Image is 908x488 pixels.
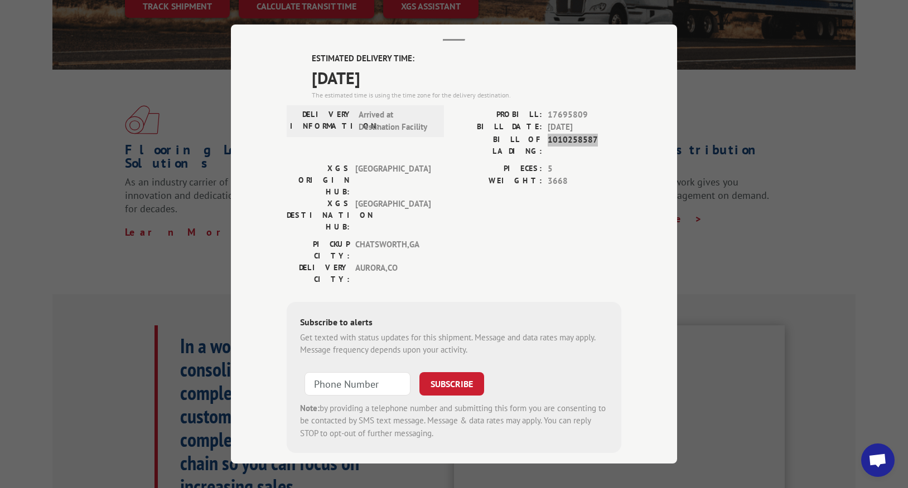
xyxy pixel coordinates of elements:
[300,402,320,413] strong: Note:
[548,162,621,175] span: 5
[454,175,542,188] label: WEIGHT:
[312,52,621,65] label: ESTIMATED DELIVERY TIME:
[300,315,608,331] div: Subscribe to alerts
[287,197,350,232] label: XGS DESTINATION HUB:
[454,133,542,157] label: BILL OF LADING:
[300,331,608,356] div: Get texted with status updates for this shipment. Message and data rates may apply. Message frequ...
[355,162,431,197] span: [GEOGRAPHIC_DATA]
[548,121,621,134] span: [DATE]
[454,162,542,175] label: PIECES:
[548,175,621,188] span: 3668
[287,162,350,197] label: XGS ORIGIN HUB:
[312,65,621,90] span: [DATE]
[287,238,350,261] label: PICKUP CITY:
[454,121,542,134] label: BILL DATE:
[419,372,484,395] button: SUBSCRIBE
[355,238,431,261] span: CHATSWORTH , GA
[287,261,350,285] label: DELIVERY CITY:
[290,108,353,133] label: DELIVERY INFORMATION:
[548,108,621,121] span: 17695809
[548,133,621,157] span: 1010258587
[287,3,621,25] h2: Track Shipment
[300,402,608,440] div: by providing a telephone number and submitting this form you are consenting to be contacted by SM...
[355,197,431,232] span: [GEOGRAPHIC_DATA]
[359,108,434,133] span: Arrived at Destination Facility
[312,90,621,100] div: The estimated time is using the time zone for the delivery destination.
[454,108,542,121] label: PROBILL:
[305,372,410,395] input: Phone Number
[355,261,431,285] span: AURORA , CO
[861,443,895,477] div: Open chat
